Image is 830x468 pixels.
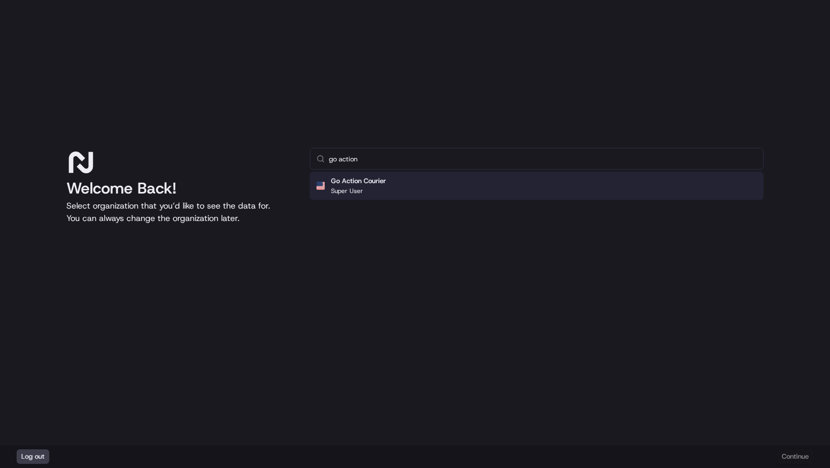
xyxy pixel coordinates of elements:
div: Suggestions [310,170,764,202]
p: Super User [331,187,363,195]
h1: Welcome Back! [66,179,293,198]
h2: Go Action Courier [331,176,386,186]
img: Flag of us [316,182,325,190]
p: Select organization that you’d like to see the data for. You can always change the organization l... [66,200,293,225]
button: Log out [17,449,49,464]
input: Type to search... [329,148,757,169]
